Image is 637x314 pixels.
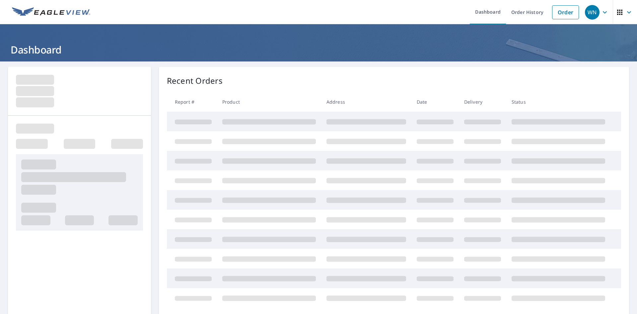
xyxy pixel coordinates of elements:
a: Order [552,5,579,19]
img: EV Logo [12,7,90,17]
th: Date [411,92,459,112]
th: Status [506,92,610,112]
h1: Dashboard [8,43,629,56]
th: Delivery [459,92,506,112]
th: Product [217,92,321,112]
th: Report # [167,92,217,112]
th: Address [321,92,411,112]
div: WN [585,5,600,20]
p: Recent Orders [167,75,223,87]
